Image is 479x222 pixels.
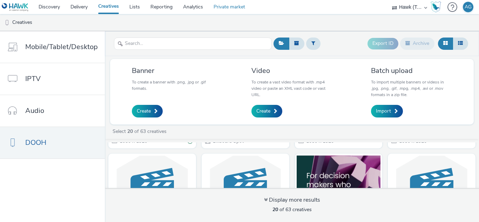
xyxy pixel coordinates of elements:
[4,19,11,26] img: dooh
[272,206,312,213] span: of 63 creatives
[398,138,427,144] span: 1080 x 1920
[25,42,98,52] span: Mobile/Tablet/Desktop
[438,38,453,49] button: Grid
[453,38,468,49] button: Table
[25,74,41,84] span: IPTV
[431,1,441,13] img: Hawk Academy
[264,196,320,204] div: Display more results
[114,38,272,50] input: Search...
[251,105,282,117] a: Create
[256,108,270,115] span: Create
[251,79,333,98] p: To create a vast video format with .mp4 video or paste an XML vast code or vast URL.
[465,2,472,12] div: AG
[112,128,169,135] a: Select of 63 creatives
[137,108,151,115] span: Create
[371,66,452,75] h3: Batch upload
[272,206,278,213] strong: 20
[119,138,147,144] span: 1080 x 1920
[400,38,434,49] button: Archive
[367,38,398,49] button: Export ID
[305,138,334,144] span: 1080 x 1920
[25,137,46,148] span: DOOH
[132,66,213,75] h3: Banner
[371,105,403,117] a: Import
[251,66,333,75] h3: Video
[376,108,391,115] span: Import
[132,105,163,117] a: Create
[212,138,244,144] span: Billboard Spot
[431,1,444,13] a: Hawk Academy
[25,106,44,116] span: Audio
[2,3,29,12] img: undefined Logo
[127,128,133,135] strong: 20
[132,79,213,92] p: To create a banner with .png, .jpg or .gif formats.
[371,79,452,98] p: To import multiple banners or videos in .jpg, .png, .gif, .mpg, .mp4, .avi or .mov formats in a z...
